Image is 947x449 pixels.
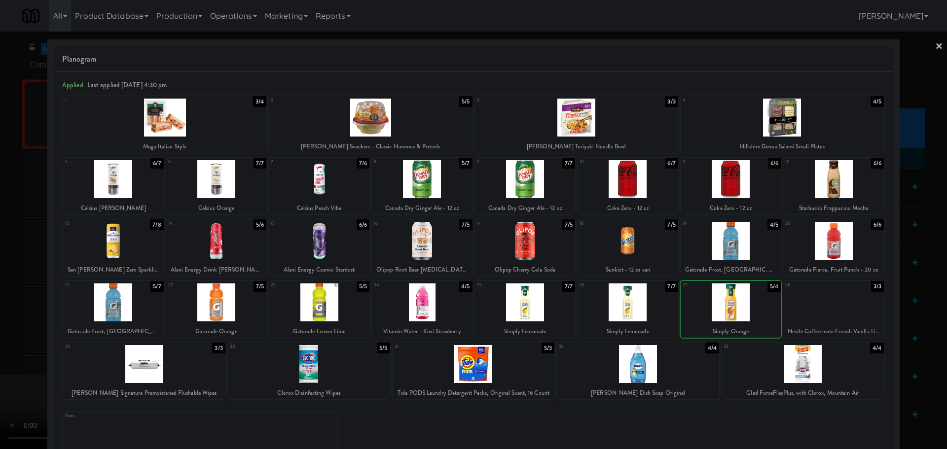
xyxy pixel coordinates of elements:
[705,343,719,353] div: 4/4
[579,325,677,338] div: Simply Lemonade
[269,140,472,153] div: [PERSON_NAME] Snackers - Classic Hummus & Pretzels
[166,264,267,276] div: Alani Energy Drink [PERSON_NAME]
[682,325,780,338] div: Simply Orange
[476,202,574,214] div: Canada Dry Ginger Ale - 12 oz
[459,96,472,107] div: 5/5
[168,281,217,289] div: 22
[785,325,882,338] div: Nestle Coffee mate French Vanilla Liquid Coffee [PERSON_NAME]
[372,158,473,214] div: 85/7Canada Dry Ginger Ale - 12 oz
[166,219,267,276] div: 145/6Alani Energy Drink [PERSON_NAME]
[166,158,267,214] div: 67/7Celsius Orange
[271,158,319,166] div: 7
[357,281,369,292] div: 5/5
[785,281,834,289] div: 28
[683,281,731,289] div: 27
[63,219,164,276] div: 137/8San [PERSON_NAME] Zero Sparkling Water - [GEOGRAPHIC_DATA]
[372,281,473,338] div: 244/5Vitamin Water - Kiwi Strawberry
[783,219,884,276] div: 206/6Gatorade Fierce, Fruit Punch - 20 oz
[65,96,165,104] div: 1
[395,343,473,351] div: 31
[271,219,319,228] div: 15
[580,158,628,166] div: 10
[767,281,781,292] div: 5/4
[269,96,472,153] div: 25/5[PERSON_NAME] Snackers - Classic Hummus & Pretzels
[269,202,369,214] div: Celsius Peach Vibe
[477,281,525,289] div: 25
[683,219,731,228] div: 19
[373,264,471,276] div: Olipop Root Beer [MEDICAL_DATA] Soda
[150,281,163,292] div: 5/7
[681,140,884,153] div: Hillshire Genoa Salami Small Plates
[871,281,884,292] div: 3/3
[722,343,884,399] div: 334/4Glad ForceFlexPlus, with Clorox, Mountain Air
[87,80,167,90] span: Last applied [DATE] 4:30 pm
[459,219,472,230] div: 7/5
[228,343,390,399] div: 305/5Clorox Disinfecting Wipes
[477,219,525,228] div: 17
[475,325,576,338] div: Simply Lemonade
[65,202,162,214] div: Celsius [PERSON_NAME]
[372,264,473,276] div: Olipop Root Beer [MEDICAL_DATA] Soda
[477,158,525,166] div: 9
[63,387,225,399] div: [PERSON_NAME] Signature Premoistened Flushable Wipes
[783,281,884,338] div: 283/3Nestle Coffee mate French Vanilla Liquid Coffee [PERSON_NAME]
[65,158,113,166] div: 5
[168,219,217,228] div: 14
[269,264,369,276] div: Alani Energy Cosmic Stardust
[65,281,113,289] div: 21
[393,343,555,399] div: 315/3Tide PODS Laundry Detergent Packs, Original Scent, 16 Count
[476,325,574,338] div: Simply Lemonade
[683,158,731,166] div: 11
[374,219,422,228] div: 16
[682,202,780,214] div: Coke Zero - 12 oz
[681,96,884,153] div: 44/5Hillshire Genoa Salami Small Plates
[681,202,781,214] div: Coke Zero - 12 oz
[65,412,200,420] div: Extra
[683,96,782,104] div: 4
[475,158,576,214] div: 97/7Canada Dry Ginger Ale - 12 oz
[374,281,422,289] div: 24
[269,219,369,276] div: 156/6Alani Energy Cosmic Stardust
[65,219,113,228] div: 13
[682,140,882,153] div: Hillshire Genoa Salami Small Plates
[681,325,781,338] div: Simply Orange
[166,281,267,338] div: 227/5Gatorade Orange
[459,281,472,292] div: 4/5
[254,219,266,230] div: 5/6
[373,202,471,214] div: Canada Dry Ginger Ale - 12 oz
[229,387,389,399] div: Clorox Disinfecting Wipes
[377,343,390,353] div: 5/5
[357,219,369,230] div: 6/6
[783,202,884,214] div: Starbucks Frappucino Mocha
[578,202,678,214] div: Coke Zero - 12 oz
[212,343,225,353] div: 3/3
[785,202,882,214] div: Starbucks Frappucino Mocha
[785,219,834,228] div: 20
[22,7,39,25] img: Micromart
[269,158,369,214] div: 77/6Celsius Peach Vibe
[168,325,265,338] div: Gatorade Orange
[665,281,678,292] div: 7/7
[559,343,638,351] div: 32
[63,343,225,399] div: 293/3[PERSON_NAME] Signature Premoistened Flushable Wipes
[63,264,164,276] div: San [PERSON_NAME] Zero Sparkling Water - [GEOGRAPHIC_DATA]
[271,96,370,104] div: 2
[475,219,576,276] div: 177/5Olipop Cherry Cola Soda
[62,80,83,90] span: Applied
[722,387,884,399] div: Glad ForceFlexPlus, with Clorox, Mountain Air
[578,158,678,214] div: 106/7Coke Zero - 12 oz
[665,219,678,230] div: 7/5
[562,158,575,169] div: 7/7
[166,325,267,338] div: Gatorade Orange
[665,158,678,169] div: 6/7
[785,158,834,166] div: 12
[681,264,781,276] div: Gatorade Frost, [GEOGRAPHIC_DATA]
[476,140,677,153] div: [PERSON_NAME] Teriyaki Noodle Bowl
[63,202,164,214] div: Celsius [PERSON_NAME]
[63,96,266,153] div: 13/4Mega Italian Style
[270,202,368,214] div: Celsius Peach Vibe
[168,158,217,166] div: 6
[542,343,554,353] div: 5/3
[168,264,265,276] div: Alani Energy Drink [PERSON_NAME]
[150,219,163,230] div: 7/8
